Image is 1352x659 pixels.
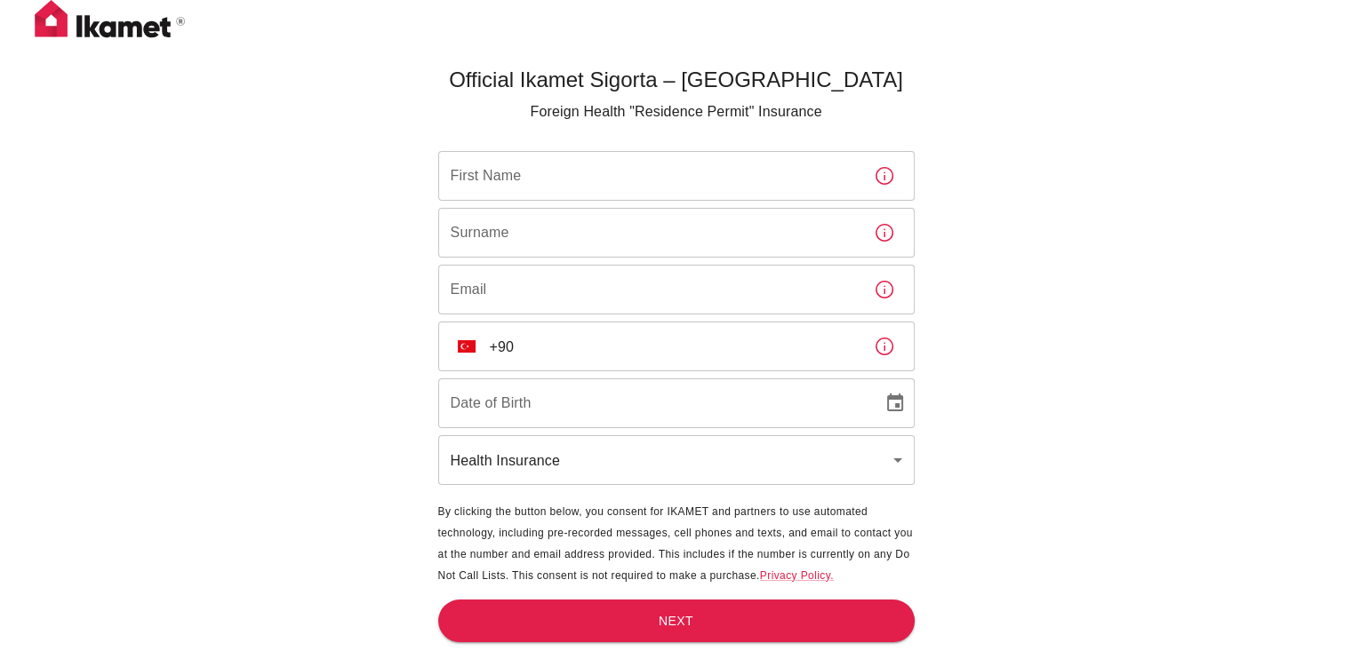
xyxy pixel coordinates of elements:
[438,101,915,123] p: Foreign Health "Residence Permit" Insurance
[438,599,915,643] button: Next
[877,385,913,421] button: Choose date
[458,340,476,353] img: unknown
[438,505,913,582] span: By clicking the button below, you consent for IKAMET and partners to use automated technology, in...
[760,569,834,582] a: Privacy Policy.
[438,435,915,485] div: Health Insurance
[438,378,870,428] input: DD/MM/YYYY
[451,330,483,362] button: Select country
[438,66,915,94] h5: Official Ikamet Sigorta – [GEOGRAPHIC_DATA]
